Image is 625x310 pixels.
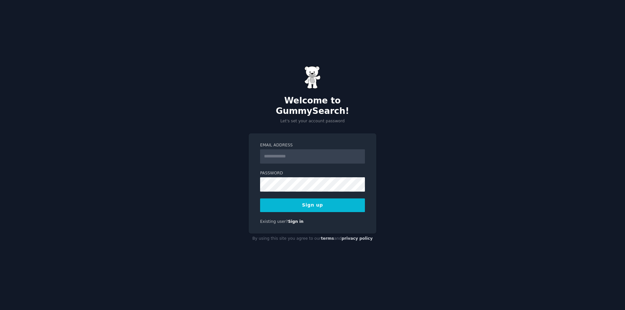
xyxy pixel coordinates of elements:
a: terms [321,236,334,241]
a: privacy policy [341,236,373,241]
p: Let's set your account password [249,118,376,124]
label: Email Address [260,142,365,148]
h2: Welcome to GummySearch! [249,96,376,116]
span: Existing user? [260,219,288,224]
a: Sign in [288,219,304,224]
img: Gummy Bear [304,66,321,89]
button: Sign up [260,198,365,212]
div: By using this site you agree to our and [249,234,376,244]
label: Password [260,170,365,176]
